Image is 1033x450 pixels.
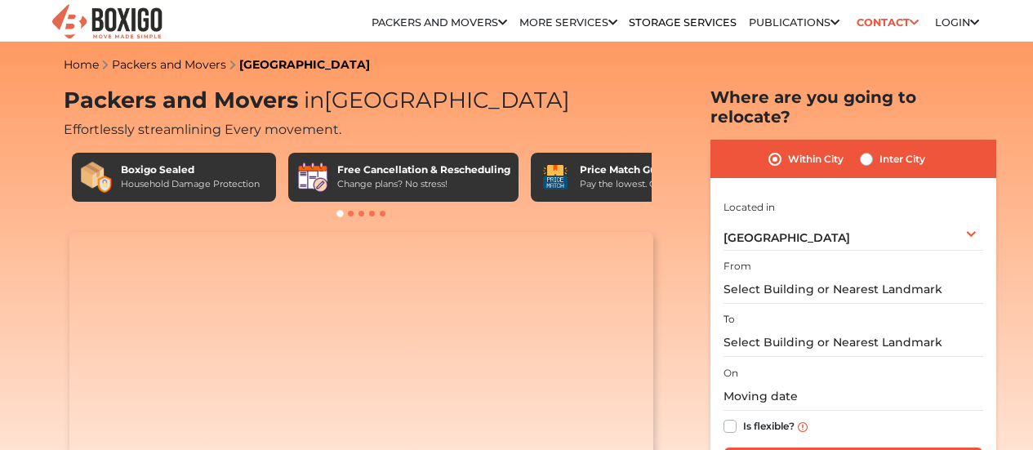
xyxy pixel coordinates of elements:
[112,57,226,72] a: Packers and Movers
[879,149,925,169] label: Inter City
[724,275,983,304] input: Select Building or Nearest Landmark
[519,16,617,29] a: More services
[749,16,839,29] a: Publications
[629,16,737,29] a: Storage Services
[239,57,370,72] a: [GEOGRAPHIC_DATA]
[724,328,983,357] input: Select Building or Nearest Landmark
[64,57,99,72] a: Home
[80,161,113,194] img: Boxigo Sealed
[337,163,510,177] div: Free Cancellation & Rescheduling
[851,10,924,35] a: Contact
[724,230,850,245] span: [GEOGRAPHIC_DATA]
[539,161,572,194] img: Price Match Guarantee
[798,422,808,432] img: info
[372,16,507,29] a: Packers and Movers
[724,200,775,215] label: Located in
[724,312,735,327] label: To
[121,163,260,177] div: Boxigo Sealed
[724,259,751,274] label: From
[121,177,260,191] div: Household Damage Protection
[304,87,324,114] span: in
[710,87,996,127] h2: Where are you going to relocate?
[788,149,844,169] label: Within City
[724,382,983,411] input: Moving date
[580,177,704,191] div: Pay the lowest. Guaranteed!
[298,87,570,114] span: [GEOGRAPHIC_DATA]
[724,366,738,381] label: On
[64,122,341,137] span: Effortlessly streamlining Every movement.
[580,163,704,177] div: Price Match Guarantee
[64,87,660,114] h1: Packers and Movers
[50,2,164,42] img: Boxigo
[296,161,329,194] img: Free Cancellation & Rescheduling
[935,16,979,29] a: Login
[743,417,795,434] label: Is flexible?
[337,177,510,191] div: Change plans? No stress!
